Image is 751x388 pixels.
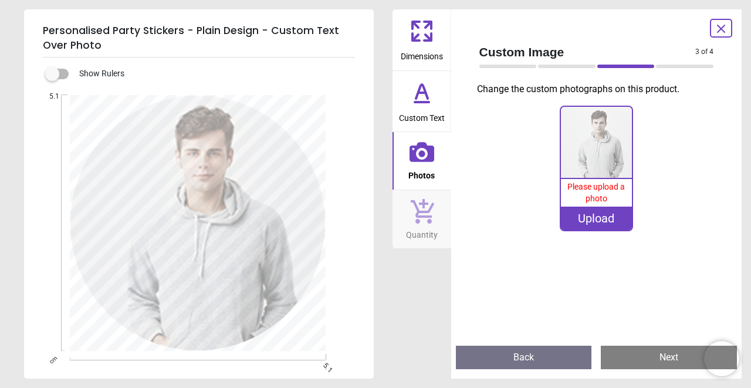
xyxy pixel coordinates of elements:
[561,207,632,230] div: Upload
[48,354,59,365] span: cm
[393,9,451,70] button: Dimensions
[601,346,737,369] button: Next
[320,361,328,369] span: 5.1
[477,83,723,96] p: Change the custom photographs on this product.
[479,43,696,60] span: Custom Image
[567,182,625,203] span: Please upload a photo
[399,107,445,124] span: Custom Text
[393,71,451,132] button: Custom Text
[393,132,451,190] button: Photos
[408,164,435,182] span: Photos
[52,67,374,81] div: Show Rulers
[393,190,451,249] button: Quantity
[695,47,713,57] span: 3 of 4
[401,45,443,63] span: Dimensions
[406,224,438,241] span: Quantity
[456,346,592,369] button: Back
[43,19,355,58] h5: Personalised Party Stickers - Plain Design - Custom Text Over Photo
[704,341,739,376] iframe: Brevo live chat
[37,92,59,102] span: 5.1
